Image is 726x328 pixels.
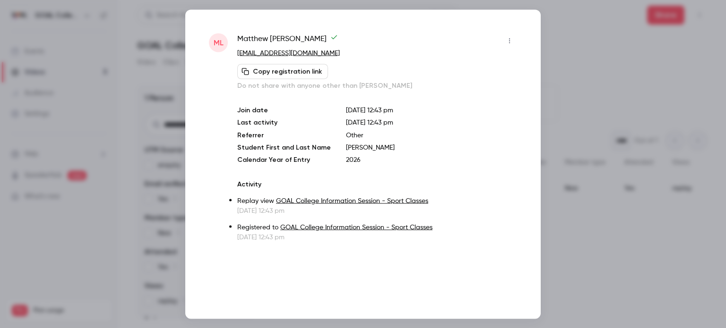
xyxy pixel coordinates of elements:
p: Student First and Last Name [237,143,331,152]
p: 2026 [346,155,517,164]
p: Do not share with anyone other than [PERSON_NAME] [237,81,517,90]
p: [PERSON_NAME] [346,143,517,152]
button: Copy registration link [237,64,328,79]
span: [DATE] 12:43 pm [346,119,393,126]
p: Last activity [237,118,331,127]
a: [EMAIL_ADDRESS][DOMAIN_NAME] [237,50,340,56]
p: Replay view [237,196,517,206]
p: Other [346,130,517,140]
p: Referrer [237,130,331,140]
p: Calendar Year of Entry [237,155,331,164]
p: [DATE] 12:43 pm [237,232,517,242]
span: Matthew [PERSON_NAME] [237,33,338,48]
a: GOAL College Information Session - Sport Classes [280,224,432,230]
p: [DATE] 12:43 pm [237,206,517,215]
span: ML [214,37,224,48]
p: Activity [237,179,517,189]
p: Join date [237,105,331,115]
p: [DATE] 12:43 pm [346,105,517,115]
a: GOAL College Information Session - Sport Classes [276,197,428,204]
p: Registered to [237,222,517,232]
